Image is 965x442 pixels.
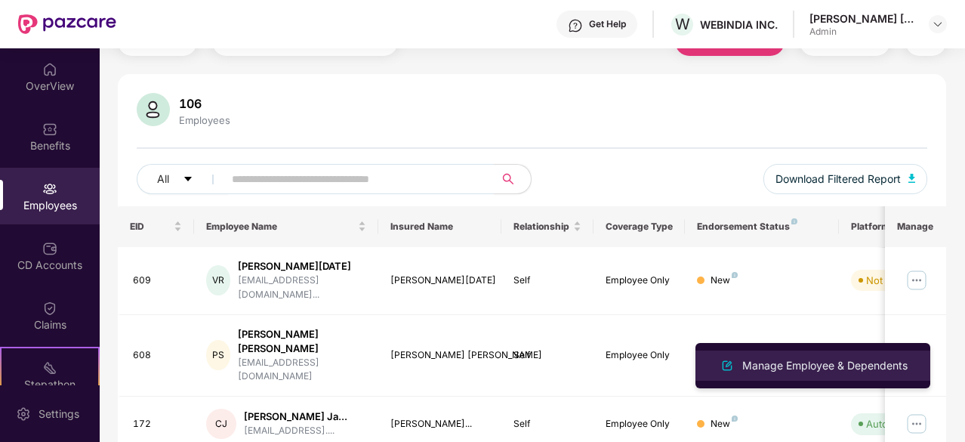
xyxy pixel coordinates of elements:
img: svg+xml;base64,PHN2ZyBpZD0iQ0RfQWNjb3VudHMiIGRhdGEtbmFtZT0iQ0QgQWNjb3VudHMiIHhtbG5zPSJodHRwOi8vd3... [42,241,57,256]
div: Self [513,417,581,431]
img: svg+xml;base64,PHN2ZyBpZD0iU2V0dGluZy0yMHgyMCIgeG1sbnM9Imh0dHA6Ly93d3cudzMub3JnLzIwMDAvc3ZnIiB3aW... [16,406,31,422]
img: manageButton [905,412,929,436]
div: Endorsement Status [697,221,826,233]
img: svg+xml;base64,PHN2ZyB4bWxucz0iaHR0cDovL3d3dy53My5vcmcvMjAwMC9zdmciIHdpZHRoPSI4IiBoZWlnaHQ9IjgiIH... [791,218,797,224]
div: CJ [206,409,236,439]
th: Relationship [501,206,593,247]
div: Employee Only [606,348,674,363]
div: Manage Employee & Dependents [739,357,911,374]
div: Employees [176,114,233,126]
div: [EMAIL_ADDRESS][DOMAIN_NAME]... [238,274,366,302]
button: Allcaret-down [137,164,229,194]
span: search [494,173,523,185]
div: Employee Only [606,274,674,288]
span: caret-down [183,174,193,186]
img: New Pazcare Logo [18,14,116,34]
div: Settings [34,406,84,422]
div: [PERSON_NAME] Ja... [244,410,347,424]
th: Employee Name [194,206,378,247]
img: svg+xml;base64,PHN2ZyB4bWxucz0iaHR0cDovL3d3dy53My5vcmcvMjAwMC9zdmciIHdpZHRoPSIyMSIgaGVpZ2h0PSIyMC... [42,360,57,376]
img: svg+xml;base64,PHN2ZyBpZD0iSGVscC0zMngzMiIgeG1sbnM9Imh0dHA6Ly93d3cudzMub3JnLzIwMDAvc3ZnIiB3aWR0aD... [568,18,583,33]
div: [PERSON_NAME] [PERSON_NAME] [809,11,915,26]
div: Employee Only [606,417,674,431]
img: svg+xml;base64,PHN2ZyB4bWxucz0iaHR0cDovL3d3dy53My5vcmcvMjAwMC9zdmciIHhtbG5zOnhsaW5rPSJodHRwOi8vd3... [908,174,916,183]
span: All [157,171,169,187]
div: Platform Status [851,221,934,233]
div: VR [206,265,230,295]
img: svg+xml;base64,PHN2ZyB4bWxucz0iaHR0cDovL3d3dy53My5vcmcvMjAwMC9zdmciIHdpZHRoPSI4IiBoZWlnaHQ9IjgiIH... [732,416,738,422]
div: 172 [133,417,183,431]
img: manageButton [905,268,929,292]
img: svg+xml;base64,PHN2ZyBpZD0iSG9tZSIgeG1sbnM9Imh0dHA6Ly93d3cudzMub3JnLzIwMDAvc3ZnIiB3aWR0aD0iMjAiIG... [42,62,57,77]
img: svg+xml;base64,PHN2ZyBpZD0iRHJvcGRvd24tMzJ4MzIiIHhtbG5zPSJodHRwOi8vd3d3LnczLm9yZy8yMDAwL3N2ZyIgd2... [932,18,944,30]
img: svg+xml;base64,PHN2ZyBpZD0iQmVuZWZpdHMiIHhtbG5zPSJodHRwOi8vd3d3LnczLm9yZy8yMDAwL3N2ZyIgd2lkdGg9Ij... [42,122,57,137]
img: svg+xml;base64,PHN2ZyB4bWxucz0iaHR0cDovL3d3dy53My5vcmcvMjAwMC9zdmciIHhtbG5zOnhsaW5rPSJodHRwOi8vd3... [137,93,170,126]
div: Auto Verified [866,416,926,431]
div: 608 [133,348,183,363]
span: Relationship [513,221,570,233]
div: Not Verified [866,273,921,288]
span: W [675,15,690,33]
div: [EMAIL_ADDRESS][DOMAIN_NAME] [238,356,366,385]
img: svg+xml;base64,PHN2ZyBpZD0iQ2xhaW0iIHhtbG5zPSJodHRwOi8vd3d3LnczLm9yZy8yMDAwL3N2ZyIgd2lkdGg9IjIwIi... [42,301,57,316]
th: Manage [885,206,946,247]
button: Download Filtered Report [763,164,928,194]
div: New [711,417,738,431]
div: Stepathon [2,377,98,392]
div: WEBINDIA INC. [700,17,778,32]
div: New [711,274,738,288]
div: PS [206,340,230,370]
div: Get Help [589,18,626,30]
div: [PERSON_NAME] [PERSON_NAME] [238,327,366,356]
div: 609 [133,274,183,288]
button: search [494,164,532,194]
span: EID [130,221,171,233]
th: Insured Name [378,206,501,247]
img: svg+xml;base64,PHN2ZyB4bWxucz0iaHR0cDovL3d3dy53My5vcmcvMjAwMC9zdmciIHdpZHRoPSI4IiBoZWlnaHQ9IjgiIH... [732,272,738,278]
span: Employee Name [206,221,355,233]
div: [PERSON_NAME] [PERSON_NAME] [390,348,489,363]
img: svg+xml;base64,PHN2ZyBpZD0iRW1wbG95ZWVzIiB4bWxucz0iaHR0cDovL3d3dy53My5vcmcvMjAwMC9zdmciIHdpZHRoPS... [42,181,57,196]
th: EID [118,206,195,247]
div: [PERSON_NAME][DATE] [238,259,366,274]
div: Self [513,274,581,288]
div: [PERSON_NAME]... [390,417,489,431]
div: Admin [809,26,915,38]
div: Self [513,348,581,363]
div: 106 [176,96,233,111]
span: Download Filtered Report [775,171,901,187]
th: Coverage Type [593,206,686,247]
div: [PERSON_NAME][DATE] [390,274,489,288]
div: [EMAIL_ADDRESS].... [244,424,347,438]
img: svg+xml;base64,PHN2ZyB4bWxucz0iaHR0cDovL3d3dy53My5vcmcvMjAwMC9zdmciIHhtbG5zOnhsaW5rPSJodHRwOi8vd3... [718,357,736,375]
